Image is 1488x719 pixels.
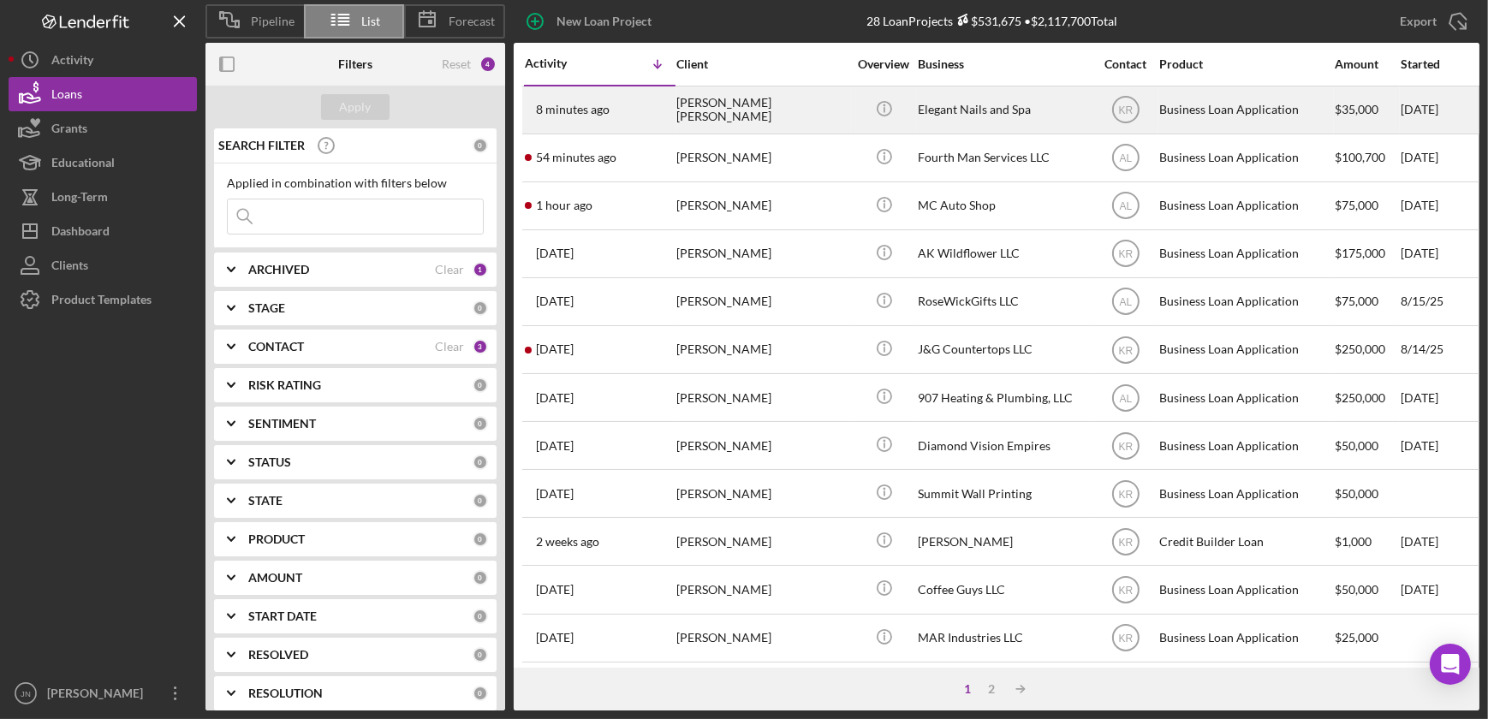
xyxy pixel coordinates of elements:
div: Credit Builder Loan [1159,519,1330,564]
div: MC Auto Shop [918,183,1089,229]
div: Activity [525,56,600,70]
text: KR [1118,633,1133,645]
div: Business Loan Application [1159,279,1330,324]
div: Business Loan Application [1159,231,1330,276]
div: 0 [473,532,488,547]
time: 2025-09-06 01:09 [536,535,599,549]
div: 0 [473,686,488,701]
span: Pipeline [251,15,295,28]
div: Dashboard [51,214,110,253]
span: $250,000 [1335,342,1385,356]
button: Apply [321,94,390,120]
div: [DATE] [1401,231,1478,276]
div: Long-Term [51,180,108,218]
b: CONTACT [248,340,304,354]
a: Loans [9,77,197,111]
text: KR [1118,488,1133,500]
div: [DATE] [1401,135,1478,181]
time: 2025-09-17 18:16 [536,151,616,164]
div: 0 [473,647,488,663]
div: [PERSON_NAME] [918,519,1089,564]
a: Clients [9,248,197,282]
text: JN [21,689,31,698]
div: Applied in combination with filters below [227,176,484,190]
button: Long-Term [9,180,197,214]
div: Started [1401,57,1478,71]
div: SKT Communications LLC [918,663,1089,709]
b: STAGE [248,301,285,315]
div: Export [1400,4,1437,39]
button: Dashboard [9,214,197,248]
div: Summit Wall Printing [918,471,1089,516]
div: 4 [479,56,497,73]
div: 8/15/25 [1401,279,1478,324]
div: [PERSON_NAME] [676,327,848,372]
b: RISK RATING [248,378,321,392]
div: Amount [1335,57,1399,71]
div: Overview [852,57,916,71]
span: List [362,15,381,28]
div: Business Loan Application [1159,87,1330,133]
div: [DATE] [1401,87,1478,133]
button: New Loan Project [514,4,669,39]
div: 0 [473,609,488,624]
time: 2025-09-17 19:02 [536,103,610,116]
time: 2025-09-11 21:16 [536,439,574,453]
div: New Loan Project [557,4,652,39]
text: AL [1119,200,1132,212]
span: $25,000 [1335,630,1378,645]
b: RESOLUTION [248,686,323,700]
button: JN[PERSON_NAME] [9,676,197,710]
button: Activity [9,43,197,77]
time: 2025-08-29 06:27 [536,583,574,597]
text: KR [1118,536,1133,548]
div: 0 [473,493,488,508]
div: Loans [51,77,82,116]
div: 1 [955,682,979,696]
div: Coffee Guys LLC [918,567,1089,612]
div: [PERSON_NAME] [676,183,848,229]
div: Clear [435,263,464,276]
div: 1 [473,262,488,277]
div: Product [1159,57,1330,71]
div: [PERSON_NAME] [676,519,848,564]
b: STATUS [248,455,291,469]
div: [PERSON_NAME] [676,375,848,420]
div: [PERSON_NAME] [676,615,848,661]
div: [DATE] [1401,183,1478,229]
div: Business [918,57,1089,71]
div: RoseWickGifts LLC [918,279,1089,324]
div: Business Loan Application [1159,183,1330,229]
div: Educational [51,146,115,184]
div: Apply [340,94,372,120]
div: Business Loan Application [1159,423,1330,468]
span: $175,000 [1335,246,1385,260]
b: SENTIMENT [248,417,316,431]
div: [DATE] [1401,519,1478,564]
div: Elegant Nails and Spa [918,87,1089,133]
time: 2025-09-11 23:12 [536,391,574,405]
text: KR [1118,248,1133,260]
b: PRODUCT [248,532,305,546]
div: Grants [51,111,87,150]
div: [DATE] [1401,423,1478,468]
div: Business Loan Application [1159,567,1330,612]
div: 0 [473,138,488,153]
b: SEARCH FILTER [218,139,305,152]
a: Grants [9,111,197,146]
div: 8/14/25 [1401,327,1478,372]
div: [DATE] [1401,567,1478,612]
div: Business Loan Application [1159,135,1330,181]
div: [PERSON_NAME] [676,567,848,612]
div: Business Loan Application [1159,663,1330,709]
button: Product Templates [9,282,197,317]
time: 2025-09-15 21:45 [536,294,574,308]
text: KR [1118,344,1133,356]
button: Export [1383,4,1479,39]
div: MAR Industries LLC [918,615,1089,661]
span: $75,000 [1335,198,1378,212]
b: RESOLVED [248,648,308,662]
